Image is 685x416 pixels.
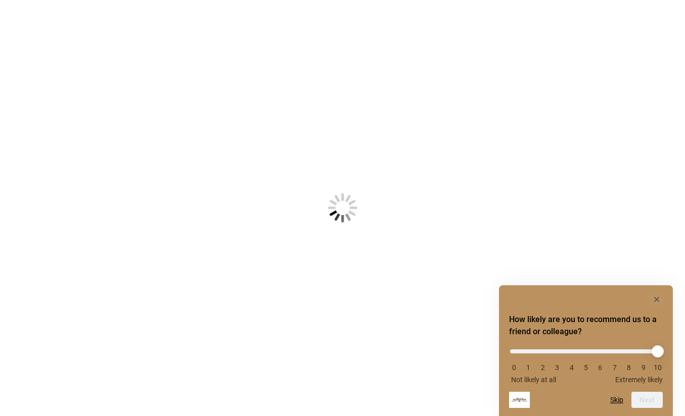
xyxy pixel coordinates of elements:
li: 6 [595,363,605,372]
div: How likely are you to recommend us to a friend or colleague? Select an option from 0 to 10, with ... [509,293,663,408]
li: 4 [567,363,577,372]
li: 10 [653,363,663,372]
li: 1 [523,363,533,372]
button: Skip [610,396,623,404]
div: How likely are you to recommend us to a friend or colleague? Select an option from 0 to 10, with ... [509,342,663,384]
span: Not likely at all [511,376,556,384]
li: 9 [638,363,649,372]
button: Hide survey [651,293,663,305]
li: 8 [624,363,634,372]
button: Next question [631,392,663,408]
li: 7 [610,363,620,372]
li: 0 [509,363,519,372]
li: 2 [538,363,548,372]
li: 5 [581,363,591,372]
img: Loading [278,143,407,273]
span: Extremely likely [615,376,663,384]
h2: How likely are you to recommend us to a friend or colleague? Select an option from 0 to 10, with ... [509,314,663,338]
li: 3 [552,363,562,372]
